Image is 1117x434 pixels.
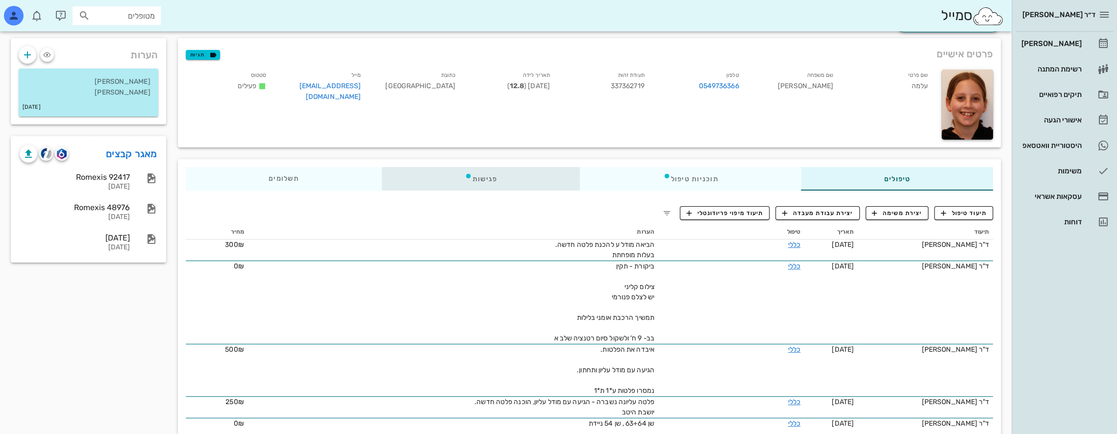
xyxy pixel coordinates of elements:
[618,72,645,78] small: תעודת זהות
[1019,65,1082,73] div: רשימת המתנה
[26,76,150,98] p: [PERSON_NAME] [PERSON_NAME]
[726,72,739,78] small: טלפון
[225,241,244,249] span: 300₪
[225,345,244,354] span: 500₪
[788,345,800,354] a: כללי
[186,50,220,60] button: תגיות
[580,167,801,191] div: תוכניות טיפול
[1016,83,1113,106] a: תיקים רפואיים
[1016,185,1113,208] a: עסקאות אשראי
[658,224,804,240] th: טיפול
[746,68,841,108] div: [PERSON_NAME]
[1019,40,1082,48] div: [PERSON_NAME]
[832,419,854,428] span: [DATE]
[775,206,859,220] button: יצירת עבודת מעבדה
[20,233,130,242] div: [DATE]
[1016,210,1113,234] a: דוחות
[872,209,922,217] span: יצירת משימה
[20,183,130,191] div: [DATE]
[1019,193,1082,200] div: עסקאות אשראי
[523,72,550,78] small: תאריך לידה
[788,419,800,428] a: כללי
[234,419,244,428] span: 0₪
[238,82,257,90] span: פעילים
[1016,159,1113,183] a: משימות
[972,6,1004,26] img: SmileCloud logo
[441,72,456,78] small: כתובת
[788,241,800,249] a: כללי
[862,240,989,250] div: ד"ר [PERSON_NAME]
[41,148,52,159] img: cliniview logo
[908,72,928,78] small: שם פרטי
[20,243,130,252] div: [DATE]
[611,82,645,90] span: 337362719
[782,209,853,217] span: יצירת עבודת מעבדה
[858,224,993,240] th: תיעוד
[251,72,267,78] small: סטטוס
[23,102,41,113] small: [DATE]
[862,261,989,271] div: ד"ר [PERSON_NAME]
[510,82,524,90] strong: 12.8
[1016,134,1113,157] a: היסטוריית וואטסאפ
[385,82,455,90] span: [GEOGRAPHIC_DATA]
[186,224,248,240] th: מחיר
[20,213,130,221] div: [DATE]
[234,262,244,270] span: 0₪
[832,241,854,249] span: [DATE]
[862,418,989,429] div: ד"ר [PERSON_NAME]
[686,209,763,217] span: תיעוד מיפוי פריודונטלי
[832,398,854,406] span: [DATE]
[55,147,69,161] button: romexis logo
[1016,108,1113,132] a: אישורי הגעה
[680,206,770,220] button: תיעוד מיפוי פריודונטלי
[698,81,739,92] a: 0549736366
[1019,91,1082,98] div: תיקים רפואיים
[577,345,654,395] span: איבדה את הפלטות. הגיעה עם מודל עליון ותחתון. נמסרו פלטות ע*1 ת*1
[788,262,800,270] a: כללי
[937,46,993,62] span: פרטים אישיים
[841,68,936,108] div: עלמה
[351,72,361,78] small: מייל
[862,344,989,355] div: ד"ר [PERSON_NAME]
[941,209,987,217] span: תיעוד טיפול
[106,146,157,162] a: מאגר קבצים
[862,397,989,407] div: ד"ר [PERSON_NAME]
[269,175,299,182] span: תשלומים
[507,82,549,90] span: [DATE] ( )
[11,38,166,67] div: הערות
[381,167,580,191] div: פגישות
[225,398,244,406] span: 250₪
[807,72,833,78] small: שם משפחה
[20,172,130,182] div: Romexis 92417
[1016,32,1113,55] a: [PERSON_NAME]
[29,8,35,14] span: תג
[788,398,800,406] a: כללי
[39,147,53,161] button: cliniview logo
[190,50,216,59] span: תגיות
[299,82,361,101] a: [EMAIL_ADDRESS][DOMAIN_NAME]
[1019,142,1082,149] div: היסטוריית וואטסאפ
[866,206,929,220] button: יצירת משימה
[555,241,654,259] span: הביאה מודל ע להכנת פלטה חדשה. בעלות מופחתת
[1019,167,1082,175] div: משימות
[474,398,654,416] span: פלטה עליונה נשברה - הגיעה עם מודל עליון, הוכנה פלטה חדשה. יושבת היטב
[248,224,658,240] th: הערות
[934,206,993,220] button: תיעוד טיפול
[832,262,854,270] span: [DATE]
[1022,10,1095,19] span: ד״ר [PERSON_NAME]
[20,203,130,212] div: Romexis 48976
[1019,218,1082,226] div: דוחות
[1019,116,1082,124] div: אישורי הגעה
[804,224,858,240] th: תאריך
[832,345,854,354] span: [DATE]
[1016,57,1113,81] a: רשימת המתנה
[801,167,993,191] div: טיפולים
[57,148,66,159] img: romexis logo
[941,5,1004,26] div: סמייל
